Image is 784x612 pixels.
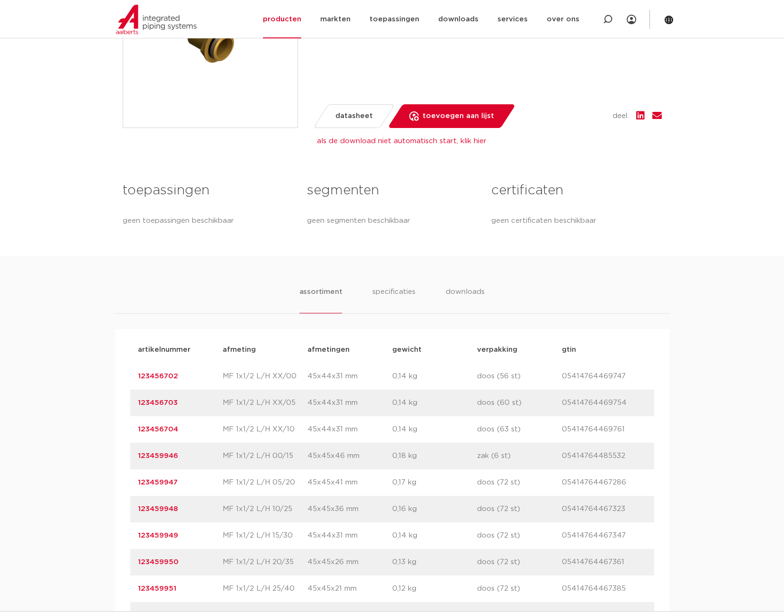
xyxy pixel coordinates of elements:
p: MF 1x1/2 L/H XX/05 [223,397,307,409]
p: 45x45x36 mm [307,503,392,515]
p: 0,14 kg [392,424,477,435]
p: doos (63 st) [477,424,562,435]
p: verpakking [477,344,562,356]
a: 123459950 [138,558,179,566]
span: toevoegen aan lijst [423,109,494,124]
a: 123459946 [138,452,178,459]
p: geen toepassingen beschikbaar [123,215,293,227]
p: 0,18 kg [392,450,477,462]
p: 0,14 kg [392,371,477,382]
p: 0,14 kg [392,397,477,409]
p: 05414764467347 [562,530,647,541]
span: deel: [613,110,629,122]
p: 0,13 kg [392,557,477,568]
p: doos (72 st) [477,583,562,594]
p: geen certificaten beschikbaar [491,215,661,227]
p: doos (72 st) [477,503,562,515]
p: doos (60 st) [477,397,562,409]
span: datasheet [335,109,373,124]
p: doos (56 st) [477,371,562,382]
p: 05414764467385 [562,583,647,594]
a: 123456704 [138,426,178,433]
li: downloads [446,286,485,313]
p: 05414764469761 [562,424,647,435]
a: 123459947 [138,479,178,486]
p: MF 1x1/2 L/H XX/00 [223,371,307,382]
a: 123459948 [138,505,178,512]
p: 05414764467361 [562,557,647,568]
p: geen segmenten beschikbaar [307,215,477,227]
a: datasheet [313,104,395,128]
a: 123459949 [138,532,178,539]
p: 0,12 kg [392,583,477,594]
p: 45x44x31 mm [307,530,392,541]
p: MF 1x1/2 L/H 25/40 [223,583,307,594]
a: 123456703 [138,399,178,406]
p: MF 1x1/2 L/H 05/20 [223,477,307,488]
p: gtin [562,344,647,356]
p: 45x45x21 mm [307,583,392,594]
p: afmetingen [307,344,392,356]
p: MF 1x1/2 L/H 15/30 [223,530,307,541]
p: MF 1x1/2 L/H 00/15 [223,450,307,462]
p: doos (72 st) [477,530,562,541]
p: 0,16 kg [392,503,477,515]
a: 123456702 [138,373,178,380]
p: 0,17 kg [392,477,477,488]
p: 45x45x46 mm [307,450,392,462]
h3: toepassingen [123,181,293,200]
p: 45x45x26 mm [307,557,392,568]
h3: segmenten [307,181,477,200]
p: MF 1x1/2 L/H 20/35 [223,557,307,568]
h3: certificaten [491,181,661,200]
p: afmeting [223,344,307,356]
p: 45x44x31 mm [307,424,392,435]
p: 05414764469747 [562,371,647,382]
p: 45x45x41 mm [307,477,392,488]
p: 05414764467286 [562,477,647,488]
p: doos (72 st) [477,477,562,488]
p: gewicht [392,344,477,356]
p: 45x44x31 mm [307,371,392,382]
p: 05414764467323 [562,503,647,515]
p: 0,14 kg [392,530,477,541]
p: MF 1x1/2 L/H XX/10 [223,424,307,435]
li: assortiment [299,286,342,313]
p: 05414764469754 [562,397,647,409]
p: 05414764485532 [562,450,647,462]
a: 123459951 [138,585,176,592]
p: MF 1x1/2 L/H 10/25 [223,503,307,515]
p: doos (72 st) [477,557,562,568]
p: artikelnummer [138,344,223,356]
li: specificaties [372,286,415,313]
a: als de download niet automatisch start, klik hier [317,137,487,145]
p: zak (6 st) [477,450,562,462]
p: 45x44x31 mm [307,397,392,409]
